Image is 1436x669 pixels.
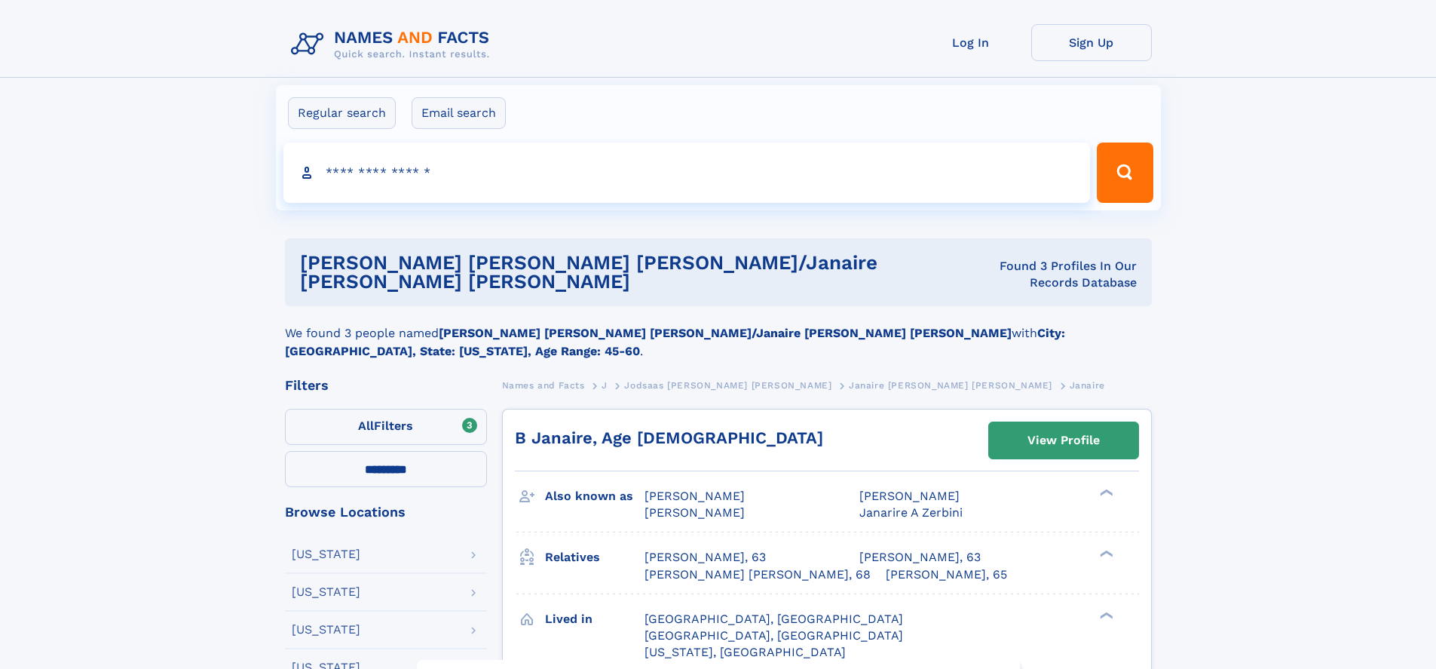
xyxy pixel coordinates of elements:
span: [GEOGRAPHIC_DATA], [GEOGRAPHIC_DATA] [645,628,903,643]
b: [PERSON_NAME] [PERSON_NAME] [PERSON_NAME]/Janaire [PERSON_NAME] [PERSON_NAME] [439,326,1012,340]
div: Browse Locations [285,505,487,519]
a: Sign Up [1031,24,1152,61]
div: [US_STATE] [292,548,360,560]
b: City: [GEOGRAPHIC_DATA], State: [US_STATE], Age Range: 45-60 [285,326,1065,358]
div: Found 3 Profiles In Our Records Database [958,258,1137,291]
a: [PERSON_NAME], 63 [859,549,981,566]
a: Jodsaas [PERSON_NAME] [PERSON_NAME] [624,376,831,394]
a: View Profile [989,422,1138,459]
span: Janaire [PERSON_NAME] [PERSON_NAME] [849,380,1052,391]
label: Regular search [288,97,396,129]
h3: Lived in [545,606,645,632]
a: Janaire [PERSON_NAME] [PERSON_NAME] [849,376,1052,394]
label: Filters [285,409,487,445]
div: ❯ [1096,610,1114,620]
label: Email search [412,97,506,129]
a: Log In [911,24,1031,61]
h3: Relatives [545,545,645,570]
span: Jodsaas [PERSON_NAME] [PERSON_NAME] [624,380,831,391]
a: [PERSON_NAME], 65 [886,566,1007,583]
div: ❯ [1096,549,1114,559]
div: [US_STATE] [292,586,360,598]
span: [PERSON_NAME] [645,489,745,503]
button: Search Button [1097,143,1153,203]
a: [PERSON_NAME], 63 [645,549,766,566]
span: [GEOGRAPHIC_DATA], [GEOGRAPHIC_DATA] [645,612,903,626]
a: J [602,376,608,394]
a: B Janaire, Age [DEMOGRAPHIC_DATA] [515,428,823,447]
div: [US_STATE] [292,624,360,636]
span: Janarire A Zerbini [859,505,963,520]
span: [US_STATE], [GEOGRAPHIC_DATA] [645,645,846,659]
div: We found 3 people named with . [285,306,1152,361]
span: [PERSON_NAME] [645,505,745,520]
span: J [602,380,608,391]
a: [PERSON_NAME] [PERSON_NAME], 68 [645,566,871,583]
span: All [358,419,374,433]
div: View Profile [1027,423,1100,458]
img: Logo Names and Facts [285,24,502,65]
h1: [PERSON_NAME] [PERSON_NAME] [PERSON_NAME]/janaire [PERSON_NAME] [PERSON_NAME] [300,253,958,291]
input: search input [283,143,1091,203]
span: Janaire [1070,380,1105,391]
a: Names and Facts [502,376,585,394]
span: [PERSON_NAME] [859,489,960,503]
h3: Also known as [545,483,645,509]
div: ❯ [1096,488,1114,498]
div: Filters [285,379,487,392]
